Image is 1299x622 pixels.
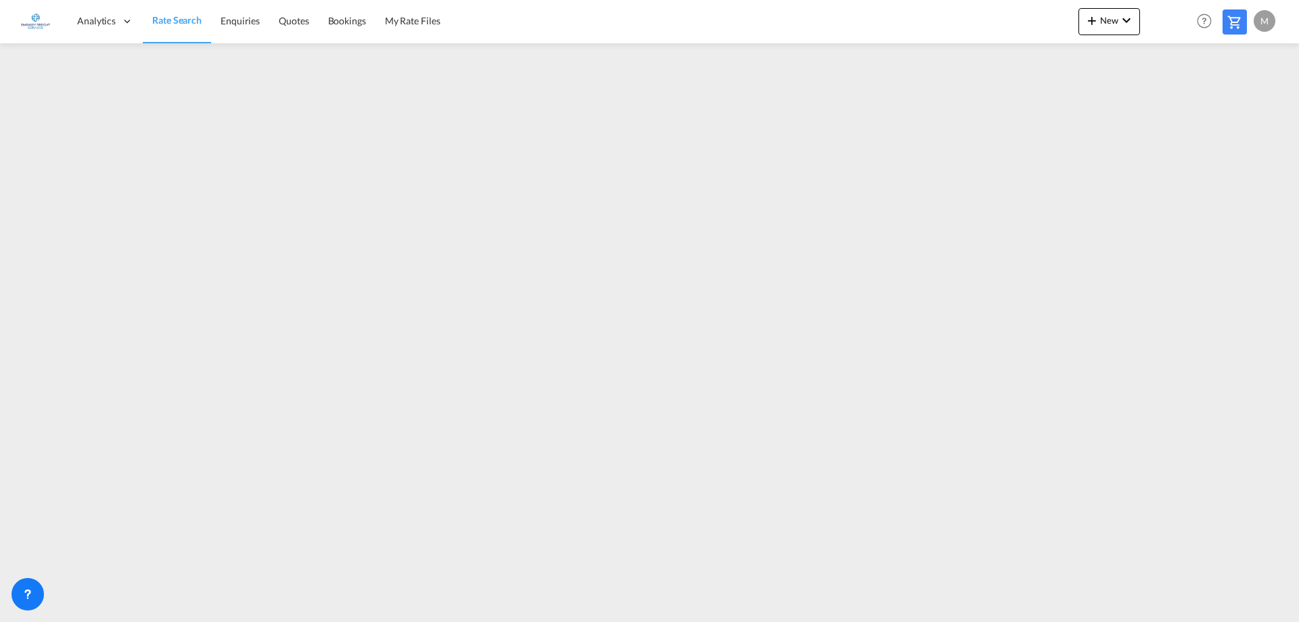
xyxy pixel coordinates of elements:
div: M [1254,10,1275,32]
md-icon: icon-chevron-down [1118,12,1135,28]
span: Bookings [328,15,366,26]
span: My Rate Files [385,15,440,26]
span: Analytics [77,14,116,28]
md-icon: icon-plus 400-fg [1084,12,1100,28]
span: New [1084,15,1135,26]
div: Help [1193,9,1223,34]
span: Help [1193,9,1216,32]
button: icon-plus 400-fgNewicon-chevron-down [1078,8,1140,35]
img: 6a2c35f0b7c411ef99d84d375d6e7407.jpg [20,6,51,37]
span: Quotes [279,15,309,26]
span: Rate Search [152,14,202,26]
span: Enquiries [221,15,260,26]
